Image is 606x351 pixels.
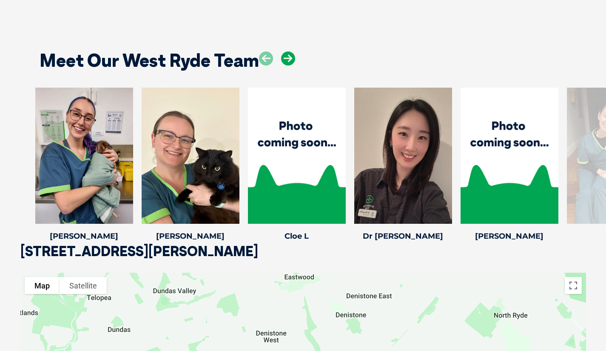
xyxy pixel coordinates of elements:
[461,232,558,240] h4: [PERSON_NAME]
[60,277,107,294] button: Show satellite imagery
[142,232,239,240] h4: [PERSON_NAME]
[354,232,452,240] h4: Dr [PERSON_NAME]
[35,232,133,240] h4: [PERSON_NAME]
[40,51,259,69] h2: Meet Our West Ryde Team
[248,232,346,240] h4: Cloe L
[565,277,582,294] button: Toggle fullscreen view
[25,277,60,294] button: Show street map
